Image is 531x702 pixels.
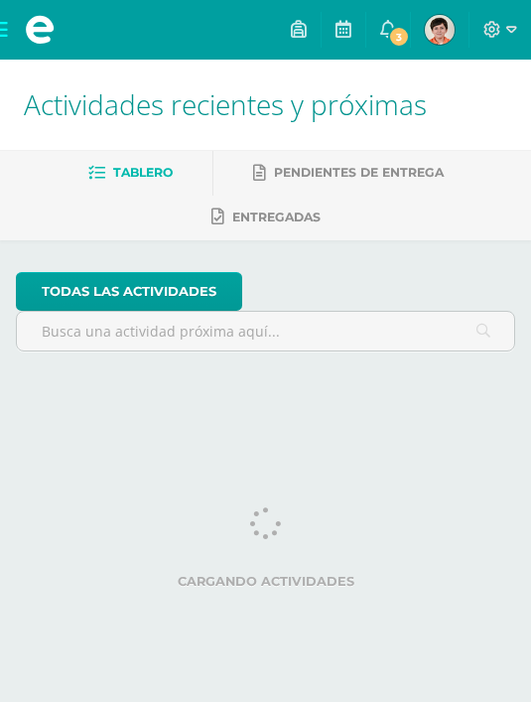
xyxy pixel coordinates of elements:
[17,312,514,351] input: Busca una actividad próxima aquí...
[113,165,173,180] span: Tablero
[24,85,427,123] span: Actividades recientes y próximas
[88,157,173,189] a: Tablero
[211,202,321,233] a: Entregadas
[16,574,515,589] label: Cargando actividades
[388,26,410,48] span: 3
[425,15,455,45] img: ecf0108526d228cfadd5038f86317fc0.png
[274,165,444,180] span: Pendientes de entrega
[16,272,242,311] a: todas las Actividades
[253,157,444,189] a: Pendientes de entrega
[232,210,321,224] span: Entregadas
